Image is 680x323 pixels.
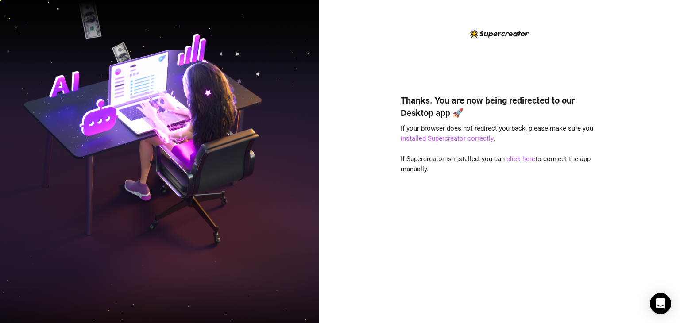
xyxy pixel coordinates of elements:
[401,94,598,119] h4: Thanks. You are now being redirected to our Desktop app 🚀
[401,124,593,143] span: If your browser does not redirect you back, please make sure you .
[650,293,671,314] div: Open Intercom Messenger
[506,155,535,163] a: click here
[470,30,529,38] img: logo-BBDzfeDw.svg
[401,135,493,142] a: installed Supercreator correctly
[401,155,591,173] span: If Supercreator is installed, you can to connect the app manually.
